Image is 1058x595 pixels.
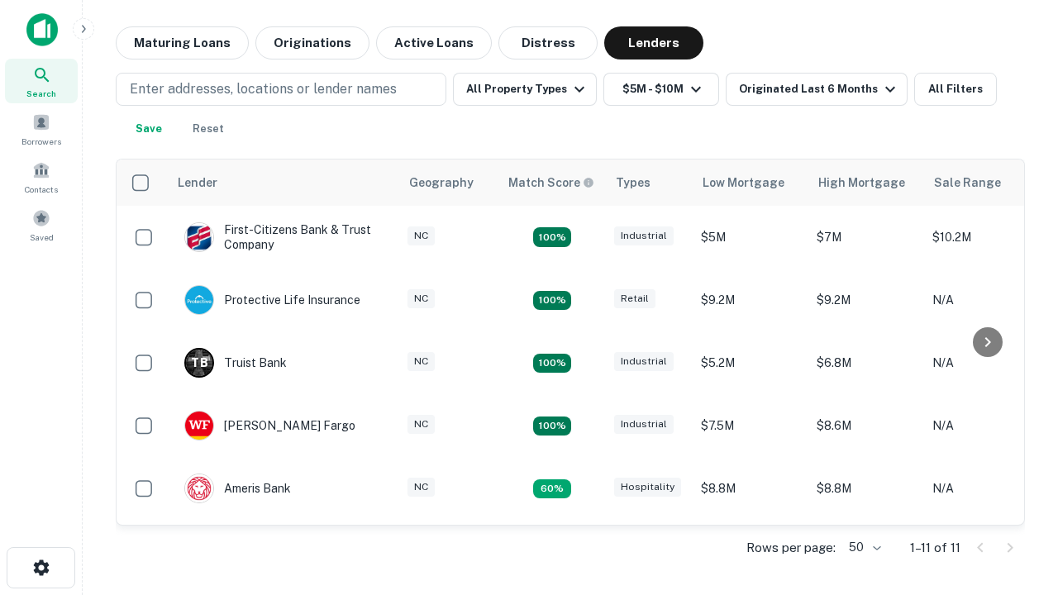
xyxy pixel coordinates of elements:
[185,474,213,502] img: picture
[808,331,924,394] td: $6.8M
[693,159,808,206] th: Low Mortgage
[693,457,808,520] td: $8.8M
[130,79,397,99] p: Enter addresses, locations or lender names
[614,289,655,308] div: Retail
[5,155,78,199] a: Contacts
[185,286,213,314] img: picture
[604,26,703,59] button: Lenders
[498,159,606,206] th: Capitalize uses an advanced AI algorithm to match your search with the best lender. The match sco...
[407,352,435,371] div: NC
[453,73,597,106] button: All Property Types
[178,173,217,193] div: Lender
[614,478,681,497] div: Hospitality
[407,289,435,308] div: NC
[116,73,446,106] button: Enter addresses, locations or lender names
[25,183,58,196] span: Contacts
[184,474,291,503] div: Ameris Bank
[409,173,474,193] div: Geography
[376,26,492,59] button: Active Loans
[168,159,399,206] th: Lender
[808,206,924,269] td: $7M
[26,87,56,100] span: Search
[693,269,808,331] td: $9.2M
[693,206,808,269] td: $5M
[818,173,905,193] div: High Mortgage
[21,135,61,148] span: Borrowers
[808,394,924,457] td: $8.6M
[914,73,997,106] button: All Filters
[616,173,651,193] div: Types
[533,479,571,499] div: Matching Properties: 1, hasApolloMatch: undefined
[122,112,175,145] button: Save your search to get updates of matches that match your search criteria.
[808,159,924,206] th: High Mortgage
[693,520,808,583] td: $9.2M
[934,173,1001,193] div: Sale Range
[746,538,836,558] p: Rows per page:
[184,411,355,440] div: [PERSON_NAME] Fargo
[508,174,594,192] div: Capitalize uses an advanced AI algorithm to match your search with the best lender. The match sco...
[703,173,784,193] div: Low Mortgage
[191,355,207,372] p: T B
[26,13,58,46] img: capitalize-icon.png
[614,415,674,434] div: Industrial
[182,112,235,145] button: Reset
[184,285,360,315] div: Protective Life Insurance
[255,26,369,59] button: Originations
[842,535,884,559] div: 50
[533,354,571,374] div: Matching Properties: 3, hasApolloMatch: undefined
[407,226,435,245] div: NC
[693,394,808,457] td: $7.5M
[808,269,924,331] td: $9.2M
[30,231,54,244] span: Saved
[614,352,674,371] div: Industrial
[726,73,908,106] button: Originated Last 6 Months
[508,174,591,192] h6: Match Score
[808,457,924,520] td: $8.8M
[603,73,719,106] button: $5M - $10M
[184,348,287,378] div: Truist Bank
[498,26,598,59] button: Distress
[693,331,808,394] td: $5.2M
[533,291,571,311] div: Matching Properties: 2, hasApolloMatch: undefined
[533,416,571,436] div: Matching Properties: 2, hasApolloMatch: undefined
[975,410,1058,489] iframe: Chat Widget
[5,202,78,247] a: Saved
[185,412,213,440] img: picture
[407,478,435,497] div: NC
[5,59,78,103] a: Search
[614,226,674,245] div: Industrial
[808,520,924,583] td: $9.2M
[184,222,383,252] div: First-citizens Bank & Trust Company
[399,159,498,206] th: Geography
[739,79,900,99] div: Originated Last 6 Months
[910,538,960,558] p: 1–11 of 11
[5,107,78,151] a: Borrowers
[606,159,693,206] th: Types
[185,223,213,251] img: picture
[533,227,571,247] div: Matching Properties: 2, hasApolloMatch: undefined
[407,415,435,434] div: NC
[116,26,249,59] button: Maturing Loans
